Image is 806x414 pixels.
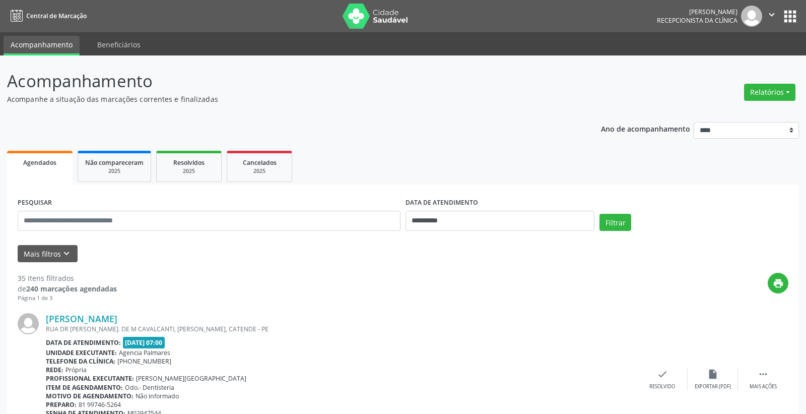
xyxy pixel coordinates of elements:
[406,195,478,211] label: DATA DE ATENDIMENTO
[119,348,170,357] span: Agencia Palmares
[741,6,762,27] img: img
[79,400,121,409] span: 81 99746-5264
[18,283,117,294] div: de
[164,167,214,175] div: 2025
[601,122,690,135] p: Ano de acompanhamento
[46,338,121,347] b: Data de atendimento:
[750,383,777,390] div: Mais ações
[125,383,174,392] span: Odo.- Dentisteria
[744,84,795,101] button: Relatórios
[85,158,144,167] span: Não compareceram
[599,214,631,231] button: Filtrar
[7,94,561,104] p: Acompanhe a situação das marcações correntes e finalizadas
[61,248,72,259] i: keyboard_arrow_down
[46,400,77,409] b: Preparo:
[136,392,179,400] span: Não informado
[649,383,675,390] div: Resolvido
[657,369,668,380] i: check
[136,374,246,383] span: [PERSON_NAME][GEOGRAPHIC_DATA]
[695,383,731,390] div: Exportar (PDF)
[46,357,115,366] b: Telefone da clínica:
[18,245,78,263] button: Mais filtroskeyboard_arrow_down
[707,369,718,380] i: insert_drive_file
[18,195,52,211] label: PESQUISAR
[46,374,134,383] b: Profissional executante:
[18,273,117,283] div: 35 itens filtrados
[65,366,87,374] span: Própria
[773,278,784,289] i: print
[26,284,117,293] strong: 240 marcações agendadas
[46,392,133,400] b: Motivo de agendamento:
[123,337,165,348] span: [DATE] 07:00
[18,294,117,303] div: Página 1 de 3
[46,383,123,392] b: Item de agendamento:
[46,366,63,374] b: Rede:
[243,158,277,167] span: Cancelados
[46,348,117,357] b: Unidade executante:
[758,369,769,380] i: 
[657,8,737,16] div: [PERSON_NAME]
[234,167,285,175] div: 2025
[23,158,56,167] span: Agendados
[46,313,117,324] a: [PERSON_NAME]
[18,313,39,334] img: img
[85,167,144,175] div: 2025
[46,325,637,333] div: RUA DR [PERSON_NAME]. DE M CAVALCANTI, [PERSON_NAME], CATENDE - PE
[781,8,799,25] button: apps
[90,36,148,53] a: Beneficiários
[766,9,777,20] i: 
[7,8,87,24] a: Central de Marcação
[173,158,205,167] span: Resolvidos
[657,16,737,25] span: Recepcionista da clínica
[762,6,781,27] button: 
[7,69,561,94] p: Acompanhamento
[4,36,80,55] a: Acompanhamento
[117,357,171,366] span: [PHONE_NUMBER]
[26,12,87,20] span: Central de Marcação
[768,273,788,293] button: print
